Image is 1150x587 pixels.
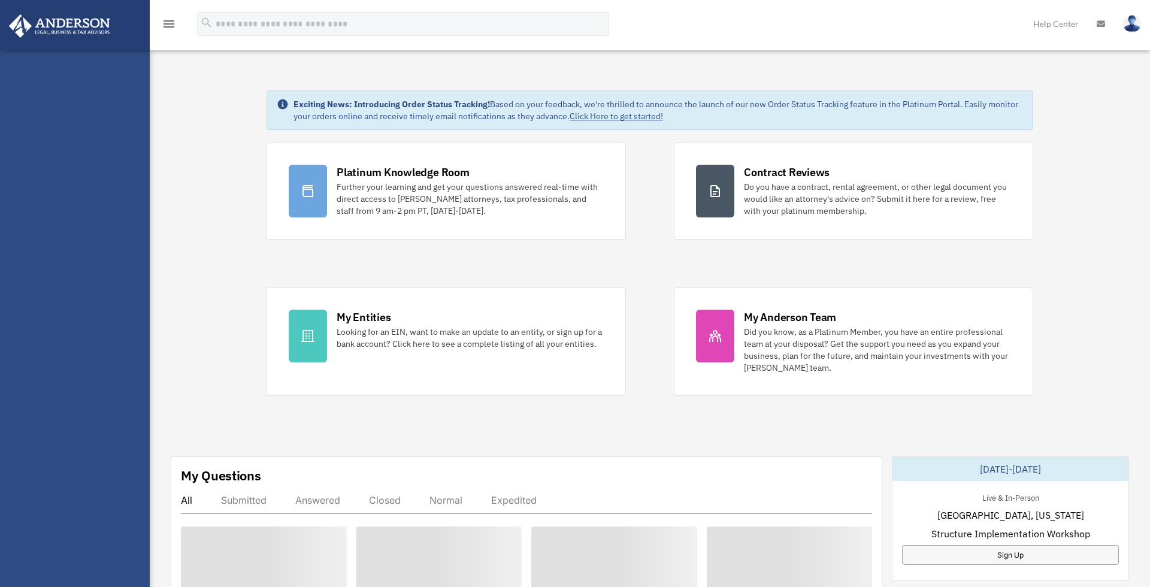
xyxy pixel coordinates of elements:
a: Click Here to get started! [570,111,663,122]
div: My Entities [337,310,391,325]
a: menu [162,21,176,31]
div: Expedited [491,494,537,506]
div: [DATE]-[DATE] [892,457,1128,481]
i: menu [162,17,176,31]
div: Closed [369,494,401,506]
a: Contract Reviews Do you have a contract, rental agreement, or other legal document you would like... [674,143,1033,240]
img: Anderson Advisors Platinum Portal [5,14,114,38]
div: Platinum Knowledge Room [337,165,470,180]
div: Based on your feedback, we're thrilled to announce the launch of our new Order Status Tracking fe... [293,98,1023,122]
a: My Entities Looking for an EIN, want to make an update to an entity, or sign up for a bank accoun... [267,288,626,396]
a: Platinum Knowledge Room Further your learning and get your questions answered real-time with dire... [267,143,626,240]
strong: Exciting News: Introducing Order Status Tracking! [293,99,490,110]
span: [GEOGRAPHIC_DATA], [US_STATE] [937,508,1084,522]
div: Further your learning and get your questions answered real-time with direct access to [PERSON_NAM... [337,181,604,217]
div: Contract Reviews [744,165,830,180]
span: Structure Implementation Workshop [931,527,1090,541]
div: Submitted [221,494,267,506]
div: My Anderson Team [744,310,836,325]
div: Did you know, as a Platinum Member, you have an entire professional team at your disposal? Get th... [744,326,1011,374]
div: Answered [295,494,340,506]
div: Do you have a contract, rental agreement, or other legal document you would like an attorney's ad... [744,181,1011,217]
a: My Anderson Team Did you know, as a Platinum Member, you have an entire professional team at your... [674,288,1033,396]
a: Sign Up [902,545,1119,565]
div: Normal [429,494,462,506]
div: My Questions [181,467,261,485]
div: All [181,494,192,506]
img: User Pic [1123,15,1141,32]
i: search [200,16,213,29]
div: Looking for an EIN, want to make an update to an entity, or sign up for a bank account? Click her... [337,326,604,350]
div: Live & In-Person [973,491,1049,503]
